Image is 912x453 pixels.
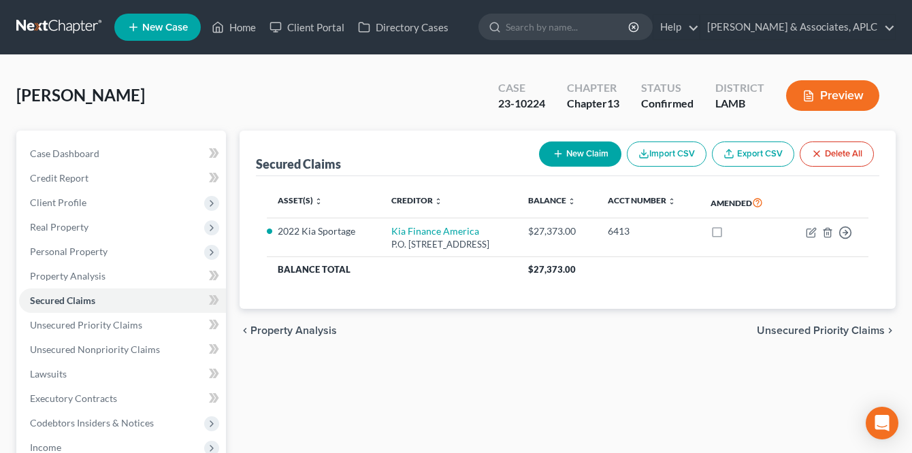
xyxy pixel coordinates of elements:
[30,319,142,331] span: Unsecured Priority Claims
[263,15,351,39] a: Client Portal
[30,197,86,208] span: Client Profile
[30,221,88,233] span: Real Property
[256,156,341,172] div: Secured Claims
[700,187,785,218] th: Amended
[19,141,226,166] a: Case Dashboard
[608,195,676,205] a: Acct Number unfold_more
[434,197,442,205] i: unfold_more
[641,80,694,96] div: Status
[391,225,479,237] a: Kia Finance America
[712,141,794,167] a: Export CSV
[250,325,337,336] span: Property Analysis
[786,80,879,111] button: Preview
[885,325,896,336] i: chevron_right
[30,417,154,429] span: Codebtors Insiders & Notices
[391,195,442,205] a: Creditor unfold_more
[757,325,896,336] button: Unsecured Priority Claims chevron_right
[278,195,323,205] a: Asset(s) unfold_more
[19,166,226,190] a: Credit Report
[240,325,337,336] button: chevron_left Property Analysis
[715,80,764,96] div: District
[800,141,874,167] button: Delete All
[19,264,226,288] a: Property Analysis
[30,148,99,159] span: Case Dashboard
[653,15,699,39] a: Help
[240,325,250,336] i: chevron_left
[19,313,226,337] a: Unsecured Priority Claims
[567,96,619,112] div: Chapter
[19,386,226,411] a: Executory Contracts
[607,97,619,110] span: 13
[528,224,586,238] div: $27,373.00
[30,343,160,355] span: Unsecured Nonpriority Claims
[278,224,370,238] li: 2022 Kia Sportage
[314,197,323,205] i: unfold_more
[19,362,226,386] a: Lawsuits
[567,80,619,96] div: Chapter
[641,96,694,112] div: Confirmed
[30,368,67,380] span: Lawsuits
[30,441,61,453] span: Income
[30,295,95,306] span: Secured Claims
[351,15,455,39] a: Directory Cases
[700,15,895,39] a: [PERSON_NAME] & Associates, APLC
[568,197,576,205] i: unfold_more
[498,96,545,112] div: 23-10224
[142,22,188,33] span: New Case
[19,337,226,362] a: Unsecured Nonpriority Claims
[30,270,105,282] span: Property Analysis
[16,85,145,105] span: [PERSON_NAME]
[539,141,621,167] button: New Claim
[30,172,88,184] span: Credit Report
[668,197,676,205] i: unfold_more
[205,15,263,39] a: Home
[391,238,506,251] div: P.O. [STREET_ADDRESS]
[19,288,226,313] a: Secured Claims
[627,141,706,167] button: Import CSV
[866,407,898,439] div: Open Intercom Messenger
[528,264,576,275] span: $27,373.00
[498,80,545,96] div: Case
[506,14,630,39] input: Search by name...
[30,246,108,257] span: Personal Property
[715,96,764,112] div: LAMB
[757,325,885,336] span: Unsecured Priority Claims
[528,195,576,205] a: Balance unfold_more
[267,257,517,282] th: Balance Total
[608,224,689,238] div: 6413
[30,392,117,404] span: Executory Contracts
